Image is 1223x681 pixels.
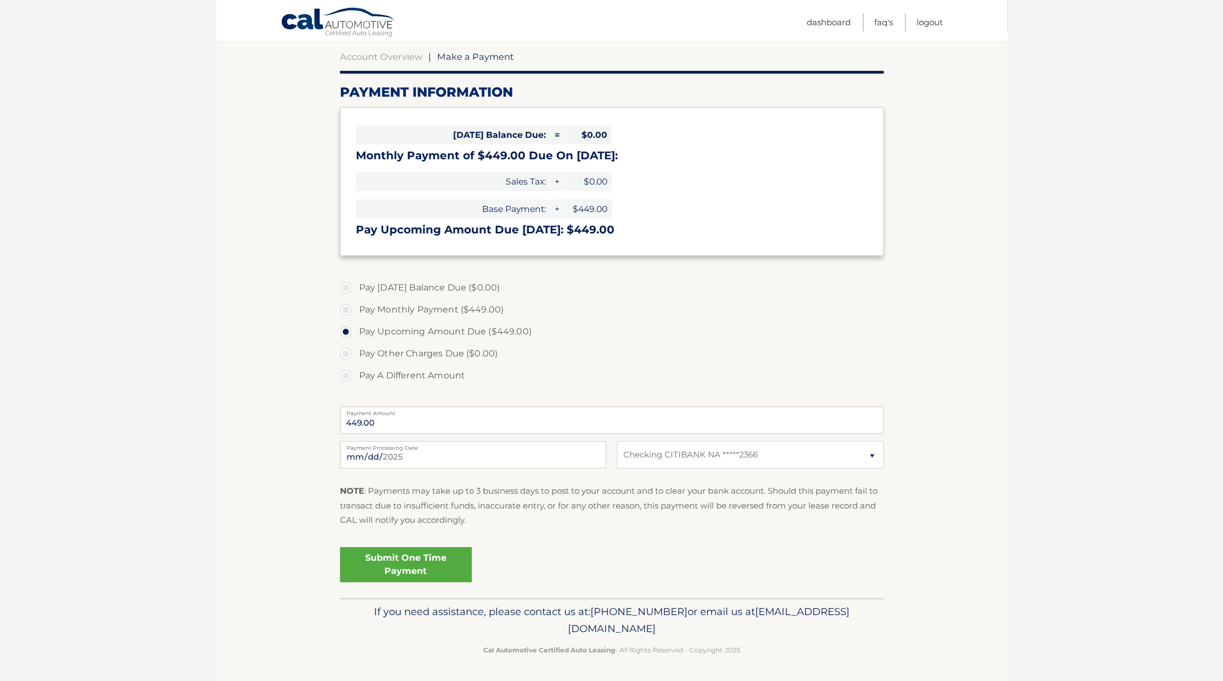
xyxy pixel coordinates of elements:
[340,484,884,527] p: : Payments may take up to 3 business days to post to your account and to clear your bank account....
[562,125,612,144] span: $0.00
[340,406,884,434] input: Payment Amount
[340,51,422,62] a: Account Overview
[347,644,876,656] p: - All Rights Reserved - Copyright 2025
[340,441,606,450] label: Payment Processing Date
[340,441,606,468] input: Payment Date
[551,125,562,144] span: =
[428,51,431,62] span: |
[483,646,615,654] strong: Cal Automotive Certified Auto Leasing
[340,365,884,387] label: Pay A Different Amount
[917,13,943,31] a: Logout
[347,603,876,638] p: If you need assistance, please contact us at: or email us at
[340,343,884,365] label: Pay Other Charges Due ($0.00)
[551,199,562,219] span: +
[356,199,550,219] span: Base Payment:
[340,321,884,343] label: Pay Upcoming Amount Due ($449.00)
[356,223,868,237] h3: Pay Upcoming Amount Due [DATE]: $449.00
[590,605,688,618] span: [PHONE_NUMBER]
[340,277,884,299] label: Pay [DATE] Balance Due ($0.00)
[437,51,514,62] span: Make a Payment
[356,125,550,144] span: [DATE] Balance Due:
[340,485,364,496] strong: NOTE
[807,13,851,31] a: Dashboard
[340,299,884,321] label: Pay Monthly Payment ($449.00)
[874,13,893,31] a: FAQ's
[551,172,562,191] span: +
[562,199,612,219] span: $449.00
[356,149,868,163] h3: Monthly Payment of $449.00 Due On [DATE]:
[281,7,396,39] a: Cal Automotive
[340,547,472,582] a: Submit One Time Payment
[562,172,612,191] span: $0.00
[340,84,884,101] h2: Payment Information
[340,406,884,415] label: Payment Amount
[356,172,550,191] span: Sales Tax:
